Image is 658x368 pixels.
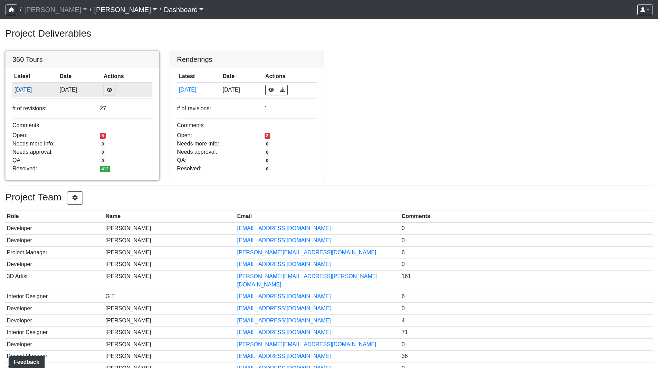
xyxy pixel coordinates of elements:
[5,354,46,368] iframe: Ybug feedback widget
[104,327,236,339] td: [PERSON_NAME]
[5,314,104,327] td: Developer
[400,258,653,271] td: 0
[5,350,104,362] td: Project Manager
[5,338,104,350] td: Developer
[400,291,653,303] td: 6
[179,85,219,94] button: [DATE]
[400,270,653,291] td: 161
[400,235,653,247] td: 0
[400,350,653,362] td: 36
[104,350,236,362] td: [PERSON_NAME]
[237,249,376,255] a: [PERSON_NAME][EMAIL_ADDRESS][DOMAIN_NAME]
[237,293,331,299] a: [EMAIL_ADDRESS][DOMAIN_NAME]
[5,246,104,258] td: Project Manager
[400,327,653,339] td: 71
[400,303,653,315] td: 0
[5,223,104,235] td: Developer
[104,270,236,291] td: [PERSON_NAME]
[237,237,331,243] a: [EMAIL_ADDRESS][DOMAIN_NAME]
[5,210,104,223] th: Role
[94,3,157,17] a: [PERSON_NAME]
[104,314,236,327] td: [PERSON_NAME]
[5,327,104,339] td: Interior Designer
[164,3,204,17] a: Dashboard
[14,85,56,94] button: [DATE]
[237,329,331,335] a: [EMAIL_ADDRESS][DOMAIN_NAME]
[5,270,104,291] td: 3D Artist
[400,314,653,327] td: 4
[24,3,87,17] a: [PERSON_NAME]
[104,303,236,315] td: [PERSON_NAME]
[157,3,164,17] span: /
[400,210,653,223] th: Comments
[5,291,104,303] td: Interior Designer
[237,318,331,323] a: [EMAIL_ADDRESS][DOMAIN_NAME]
[104,210,236,223] th: Name
[237,261,331,267] a: [EMAIL_ADDRESS][DOMAIN_NAME]
[104,338,236,350] td: [PERSON_NAME]
[104,291,236,303] td: G T
[236,210,400,223] th: Email
[177,83,221,97] td: bc4R2khgC9ZdMcTvLrN78E
[400,338,653,350] td: 0
[5,235,104,247] td: Developer
[237,225,331,231] a: [EMAIL_ADDRESS][DOMAIN_NAME]
[5,191,653,205] h3: Project Team
[5,258,104,271] td: Developer
[400,246,653,258] td: 6
[104,258,236,271] td: [PERSON_NAME]
[237,353,331,359] a: [EMAIL_ADDRESS][DOMAIN_NAME]
[237,341,376,347] a: [PERSON_NAME][EMAIL_ADDRESS][DOMAIN_NAME]
[104,223,236,235] td: [PERSON_NAME]
[12,83,58,97] td: 6AmoKyyxyksgHJXnq2TEXv
[17,3,24,17] span: /
[400,223,653,235] td: 0
[104,235,236,247] td: [PERSON_NAME]
[237,305,331,311] a: [EMAIL_ADDRESS][DOMAIN_NAME]
[237,273,378,287] a: [PERSON_NAME][EMAIL_ADDRESS][PERSON_NAME][DOMAIN_NAME]
[104,246,236,258] td: [PERSON_NAME]
[5,303,104,315] td: Developer
[87,3,94,17] span: /
[5,28,653,39] h3: Project Deliverables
